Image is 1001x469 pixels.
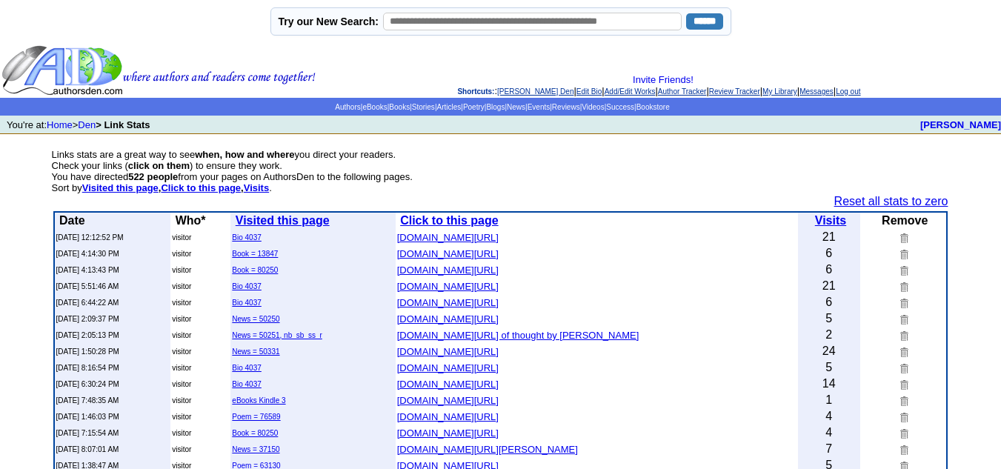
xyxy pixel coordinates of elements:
[397,296,499,308] a: [DOMAIN_NAME][URL]
[232,413,280,421] a: Poem = 76589
[335,103,360,111] a: Authors
[582,103,604,111] a: Videos
[78,119,96,130] a: Den
[397,230,499,243] a: [DOMAIN_NAME][URL]
[172,266,191,274] font: visitor
[56,266,119,274] font: [DATE] 4:13:43 PM
[882,214,928,227] b: Remove
[172,364,191,372] font: visitor
[798,310,860,327] td: 5
[128,160,190,171] b: click on them
[56,413,119,421] font: [DATE] 1:46:03 PM
[56,380,119,388] font: [DATE] 6:30:24 PM
[56,250,119,258] font: [DATE] 4:14:30 PM
[457,87,494,96] span: Shortcuts:
[397,247,499,259] a: [DOMAIN_NAME][URL]
[397,345,499,357] a: [DOMAIN_NAME][URL]
[244,182,269,193] a: Visits
[172,413,191,421] font: visitor
[497,87,573,96] a: [PERSON_NAME] Den
[897,265,908,276] img: Remove this link
[798,327,860,343] td: 2
[232,380,261,388] a: Bio 4037
[397,410,499,422] a: [DOMAIN_NAME][URL]
[161,182,243,193] b: ,
[172,233,191,242] font: visitor
[397,297,499,308] font: [DOMAIN_NAME][URL]
[172,315,191,323] font: visitor
[232,266,278,274] a: Book = 80250
[397,263,499,276] a: [DOMAIN_NAME][URL]
[798,278,860,294] td: 21
[798,376,860,392] td: 14
[798,441,860,457] td: 7
[552,103,580,111] a: Reviews
[834,195,948,207] a: Reset all stats to zero
[397,395,499,406] font: [DOMAIN_NAME][URL]
[56,233,124,242] font: [DATE] 12:12:52 PM
[172,250,191,258] font: visitor
[798,229,860,245] td: 21
[232,250,278,258] a: Book = 13847
[798,392,860,408] td: 1
[528,103,551,111] a: Events
[56,429,119,437] font: [DATE] 7:15:54 AM
[232,315,279,323] a: News = 50250
[56,396,119,405] font: [DATE] 7:48:35 AM
[56,315,119,323] font: [DATE] 2:09:37 PM
[172,331,191,339] font: visitor
[172,347,191,356] font: visitor
[172,282,191,290] font: visitor
[606,103,634,111] a: Success
[397,313,499,325] font: [DOMAIN_NAME][URL]
[56,445,119,453] font: [DATE] 8:07:01 AM
[232,429,278,437] a: Book = 80250
[195,149,294,160] b: when, how and where
[799,87,834,96] a: Messages
[397,312,499,325] a: [DOMAIN_NAME][URL]
[397,232,499,243] font: [DOMAIN_NAME][URL]
[897,346,908,357] img: Remove this link
[47,119,73,130] a: Home
[397,379,499,390] font: [DOMAIN_NAME][URL]
[798,262,860,278] td: 6
[397,265,499,276] font: [DOMAIN_NAME][URL]
[400,214,498,227] a: Click to this page
[762,87,797,96] a: My Library
[463,103,485,111] a: Poetry
[56,282,119,290] font: [DATE] 5:51:46 AM
[798,245,860,262] td: 6
[897,297,908,308] img: Remove this link
[232,364,261,372] a: Bio 4037
[397,281,499,292] font: [DOMAIN_NAME][URL]
[897,428,908,439] img: Remove this link
[897,395,908,406] img: Remove this link
[486,103,505,111] a: Blogs
[815,214,846,227] a: Visits
[397,362,499,373] font: [DOMAIN_NAME][URL]
[279,16,379,27] label: Try our New Search:
[897,313,908,325] img: Remove this link
[397,279,499,292] a: [DOMAIN_NAME][URL]
[362,103,387,111] a: eBooks
[397,330,639,341] font: [DOMAIN_NAME][URL] of thought by [PERSON_NAME]
[232,347,279,356] a: News = 50331
[636,103,670,111] a: Bookstore
[798,343,860,359] td: 24
[897,232,908,243] img: Remove this link
[576,87,602,96] a: Edit Bio
[633,74,694,85] a: Invite Friends!
[172,396,191,405] font: visitor
[897,330,908,341] img: Remove this link
[920,119,1001,130] b: [PERSON_NAME]
[172,299,191,307] font: visitor
[897,411,908,422] img: Remove this link
[172,380,191,388] font: visitor
[236,214,330,227] a: Visited this page
[59,214,85,227] b: Date
[397,411,499,422] font: [DOMAIN_NAME][URL]
[232,299,261,307] a: Bio 4037
[172,429,191,437] font: visitor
